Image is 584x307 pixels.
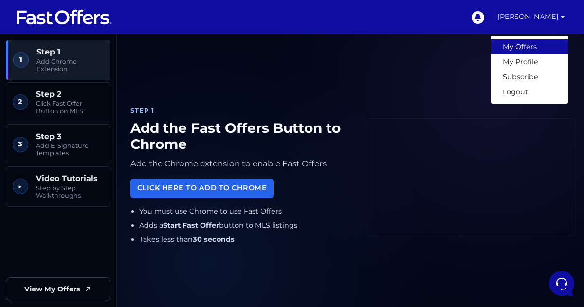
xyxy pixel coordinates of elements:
[36,184,104,199] span: Step by Step Walkthroughs
[36,132,104,141] span: Step 3
[491,70,568,85] a: Subscribe
[139,220,350,231] li: Adds a button to MLS listings
[151,54,179,63] p: 7 mos ago
[13,137,28,152] span: 3
[130,179,274,198] a: Click Here to Add to Chrome
[151,231,164,240] p: Help
[8,217,68,240] button: Home
[16,160,66,168] span: Find an Answer
[491,85,568,100] a: Logout
[148,92,179,101] p: 10 mos ago
[13,179,28,194] span: ▶︎
[8,8,164,23] h2: Hello Bahar 👋
[12,88,183,117] a: AuraYou:how long does it take10 mos ago
[36,174,104,183] span: Video Tutorials
[130,157,350,171] p: Add the Chrome extension to enable Fast Offers
[16,55,35,75] img: dark
[13,52,29,68] span: 1
[36,58,104,73] span: Add Chrome Extension
[29,231,46,240] p: Home
[84,231,111,240] p: Messages
[130,120,350,153] h1: Add the Fast Offers Button to Chrome
[139,234,350,245] li: Takes less than
[157,39,179,47] a: See all
[22,181,159,191] input: Search for an Article...
[16,93,35,112] img: dark
[547,269,576,298] iframe: Customerly Messenger Launcher
[41,66,145,76] p: Hey sorry ill have tht refunded asap!
[36,90,104,99] span: Step 2
[139,206,350,217] li: You must use Chrome to use Fast Offers
[36,142,104,157] span: Add E-Signature Templates
[121,160,179,168] a: Open Help Center
[6,166,110,207] a: ▶︎ Video Tutorials Step by Step Walkthroughs
[491,54,568,70] a: My Profile
[193,235,235,244] strong: 30 seconds
[41,104,142,113] p: You: how long does it take
[24,284,80,295] span: View My Offers
[13,94,28,110] span: 2
[6,40,110,80] a: 1 Step 1 Add Chrome Extension
[491,35,568,104] div: [PERSON_NAME]
[6,124,110,164] a: 3 Step 3 Add E-Signature Templates
[127,217,187,240] button: Help
[130,106,350,116] div: Step 1
[36,47,104,56] span: Step 1
[6,277,110,301] a: View My Offers
[6,82,110,123] a: 2 Step 2 Click Fast Offer Button on MLS
[41,92,142,102] span: Aura
[68,217,128,240] button: Messages
[163,221,219,230] strong: Start Fast Offer
[12,51,183,80] a: Fast Offers SupportHey sorry ill have tht refunded asap!7 mos ago
[16,121,179,141] button: Start a Conversation
[36,100,104,115] span: Click Fast Offer Button on MLS
[41,54,145,64] span: Fast Offers Support
[70,127,136,135] span: Start a Conversation
[16,39,79,47] span: Your Conversations
[366,119,576,236] iframe: Fast Offers Chrome Extension
[491,39,568,54] a: My Offers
